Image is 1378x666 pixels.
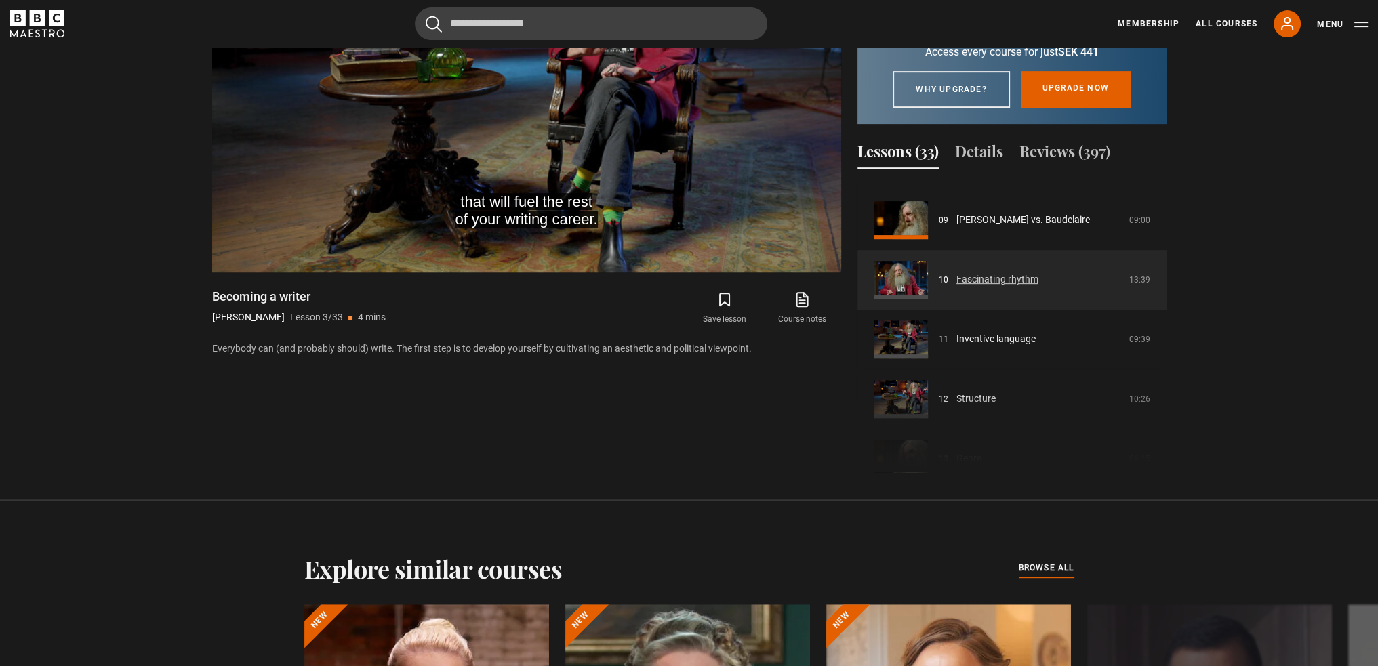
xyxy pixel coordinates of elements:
[1058,45,1099,58] span: SEK 441
[956,272,1038,287] a: Fascinating rhythm
[1196,18,1257,30] a: All Courses
[857,140,939,169] button: Lessons (33)
[763,289,840,328] a: Course notes
[290,310,343,325] p: Lesson 3/33
[956,213,1090,227] a: [PERSON_NAME] vs. Baudelaire
[304,554,563,583] h2: Explore similar courses
[212,310,285,325] p: [PERSON_NAME]
[1118,18,1179,30] a: Membership
[212,289,386,305] h1: Becoming a writer
[1019,140,1110,169] button: Reviews (397)
[1019,561,1074,575] span: browse all
[358,310,386,325] p: 4 mins
[1019,561,1074,576] a: browse all
[426,16,442,33] button: Submit the search query
[1317,18,1368,31] button: Toggle navigation
[874,44,1150,60] p: Access every course for just
[415,7,767,40] input: Search
[956,332,1036,346] a: Inventive language
[1021,71,1131,108] a: Upgrade now
[686,289,763,328] button: Save lesson
[893,71,1009,108] a: Why upgrade?
[212,341,841,356] p: Everybody can (and probably should) write. The first step is to develop yourself by cultivating a...
[955,140,1003,169] button: Details
[10,10,64,37] svg: BBC Maestro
